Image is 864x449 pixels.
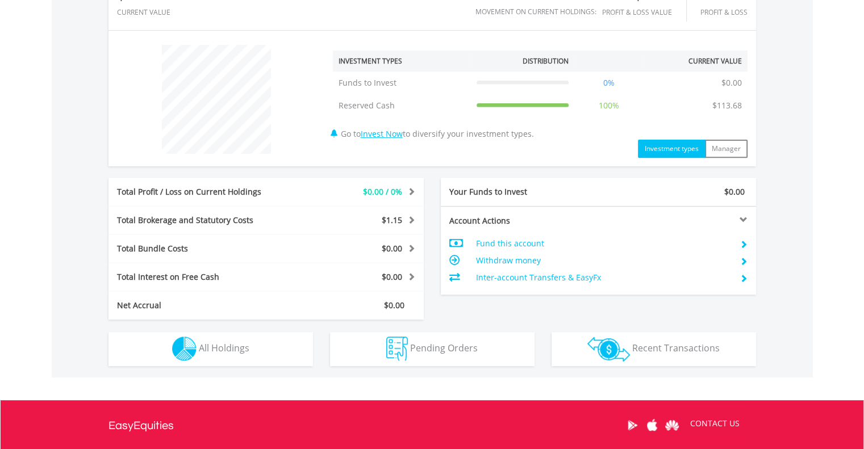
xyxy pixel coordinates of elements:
td: 100% [574,94,644,117]
a: Google Play [623,408,642,443]
th: Investment Types [333,51,471,72]
div: Total Profit / Loss on Current Holdings [108,186,293,198]
span: $0.00 [382,271,402,282]
span: Pending Orders [410,342,478,354]
a: Invest Now [361,128,403,139]
div: Total Interest on Free Cash [108,271,293,283]
img: holdings-wht.png [172,337,197,361]
button: Investment types [638,140,706,158]
span: All Holdings [199,342,249,354]
div: Total Brokerage and Statutory Costs [108,215,293,226]
div: Profit & Loss [700,9,748,16]
span: $0.00 [384,300,404,310]
a: CONTACT US [682,408,748,439]
div: Distribution [523,56,569,66]
span: $0.00 [724,186,745,197]
div: CURRENT VALUE [117,9,172,16]
div: Go to to diversify your investment types. [324,39,756,158]
button: All Holdings [108,332,313,366]
button: Pending Orders [330,332,535,366]
a: Apple [642,408,662,443]
td: Withdraw money [475,252,731,269]
td: $0.00 [716,72,748,94]
a: Huawei [662,408,682,443]
button: Manager [705,140,748,158]
span: Recent Transactions [632,342,720,354]
div: Net Accrual [108,300,293,311]
span: $0.00 [382,243,402,254]
div: Account Actions [441,215,599,226]
td: Funds to Invest [333,72,471,94]
div: Profit & Loss Value [602,9,686,16]
img: pending_instructions-wht.png [386,337,408,361]
td: Inter-account Transfers & EasyFx [475,269,731,286]
img: transactions-zar-wht.png [587,337,630,362]
button: Recent Transactions [552,332,756,366]
td: $113.68 [707,94,748,117]
td: 0% [574,72,644,94]
span: $0.00 / 0% [363,186,402,197]
th: Current Value [644,51,748,72]
div: Total Bundle Costs [108,243,293,254]
div: Movement on Current Holdings: [475,8,596,15]
div: Your Funds to Invest [441,186,599,198]
td: Reserved Cash [333,94,471,117]
td: Fund this account [475,235,731,252]
span: $1.15 [382,215,402,225]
